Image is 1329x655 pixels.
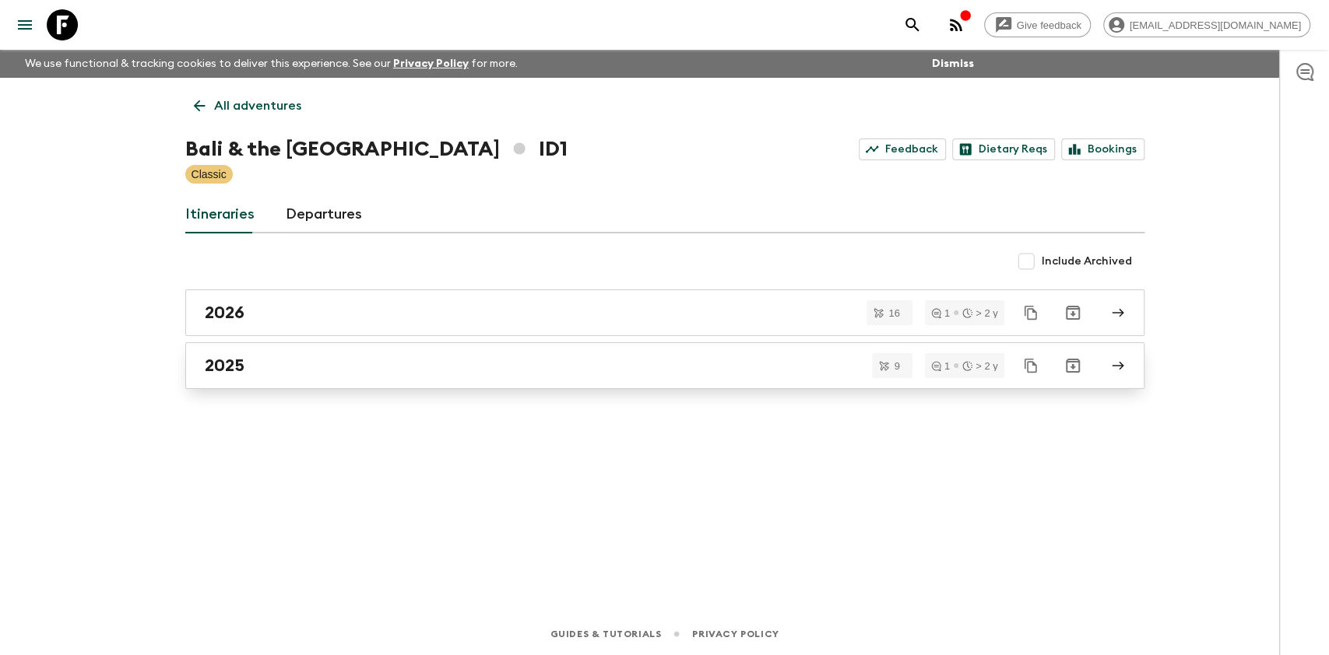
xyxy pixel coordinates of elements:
button: Archive [1057,297,1088,328]
div: > 2 y [962,361,998,371]
h2: 2025 [205,356,244,376]
a: Dietary Reqs [952,138,1055,160]
span: [EMAIL_ADDRESS][DOMAIN_NAME] [1121,19,1310,31]
p: Classic [192,166,227,182]
span: Give feedback [1008,19,1090,31]
a: Give feedback [984,12,1091,37]
div: [EMAIL_ADDRESS][DOMAIN_NAME] [1103,12,1310,37]
p: We use functional & tracking cookies to deliver this experience. See our for more. [19,50,524,78]
a: Privacy Policy [393,58,469,69]
button: menu [9,9,40,40]
button: Archive [1057,350,1088,381]
a: Departures [286,196,362,233]
button: search adventures [897,9,928,40]
h1: Bali & the [GEOGRAPHIC_DATA] ID1 [185,134,568,165]
div: > 2 y [962,308,998,318]
span: 9 [884,361,909,371]
button: Duplicate [1017,352,1045,380]
div: 1 [931,308,950,318]
p: All adventures [214,96,301,115]
div: 1 [931,361,950,371]
a: 2026 [185,289,1144,336]
h2: 2026 [205,303,244,323]
a: Itineraries [185,196,255,233]
a: Bookings [1061,138,1144,160]
span: 16 [879,308,909,318]
span: Include Archived [1042,254,1132,269]
a: 2025 [185,342,1144,389]
button: Duplicate [1017,299,1045,327]
a: Guides & Tutorials [550,625,661,643]
a: Privacy Policy [692,625,779,643]
a: Feedback [859,138,946,160]
a: All adventures [185,90,310,121]
button: Dismiss [928,53,978,75]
